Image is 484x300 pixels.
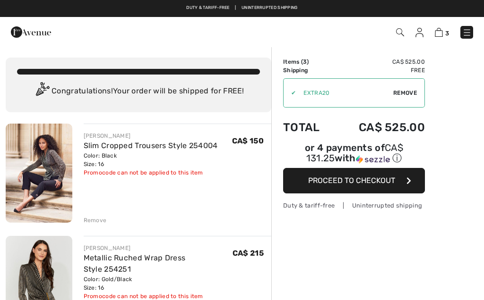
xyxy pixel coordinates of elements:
[283,168,425,193] button: Proceed to Checkout
[283,66,334,75] td: Shipping
[11,23,51,42] img: 1ère Avenue
[334,66,425,75] td: Free
[33,82,52,101] img: Congratulation2.svg
[308,176,395,185] span: Proceed to Checkout
[396,28,404,36] img: Search
[233,249,264,258] span: CA$ 215
[84,168,218,177] div: Promocode can not be applied to this item
[462,28,472,37] img: Menu
[84,253,186,274] a: Metallic Ruched Wrap Dress Style 254251
[17,82,260,101] div: Congratulations! Your order will be shipped for FREE!
[284,89,296,97] div: ✔
[283,143,425,165] div: or 4 payments of with
[393,89,417,97] span: Remove
[303,58,307,65] span: 3
[283,58,334,66] td: Items ( )
[283,111,334,143] td: Total
[84,275,233,292] div: Color: Gold/Black Size: 16
[435,26,449,38] a: 3
[84,151,218,168] div: Color: Black Size: 16
[296,79,393,107] input: Promo code
[334,58,425,66] td: CA$ 525.00
[306,142,403,164] span: CA$ 131.25
[11,27,51,36] a: 1ère Avenue
[232,136,264,145] span: CA$ 150
[84,216,107,225] div: Remove
[415,28,423,37] img: My Info
[334,111,425,143] td: CA$ 525.00
[445,30,449,37] span: 3
[283,143,425,168] div: or 4 payments ofCA$ 131.25withSezzle Click to learn more about Sezzle
[84,132,218,140] div: [PERSON_NAME]
[6,124,72,223] img: Slim Cropped Trousers Style 254004
[84,141,218,150] a: Slim Cropped Trousers Style 254004
[283,201,425,210] div: Duty & tariff-free | Uninterrupted shipping
[84,244,233,252] div: [PERSON_NAME]
[435,28,443,37] img: Shopping Bag
[356,155,390,164] img: Sezzle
